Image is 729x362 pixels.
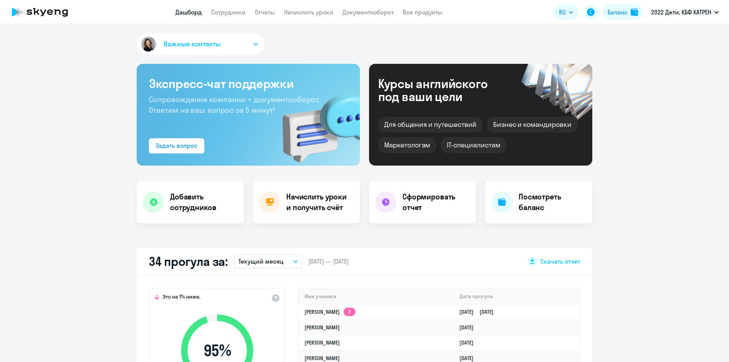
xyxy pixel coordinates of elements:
[255,8,275,16] a: Отчеты
[403,8,442,16] a: Все продукты
[149,95,320,115] span: Сопровождение компании + документооборот. Ответим на ваш вопрос за 5 минут!
[271,80,360,166] img: bg-img
[559,8,566,17] span: RU
[284,8,333,16] a: Начислить уроки
[149,254,228,269] h2: 34 прогула за:
[651,8,711,17] p: 2022 Дети, КБФ КАТРЕН
[441,137,506,153] div: IT-специалистам
[211,8,246,16] a: Сотрудники
[305,355,340,362] a: [PERSON_NAME]
[607,8,628,17] div: Баланс
[378,117,483,133] div: Для общения и путешествий
[344,308,355,316] app-skyeng-badge: 2
[163,293,200,302] span: Это на 1% ниже,
[342,8,394,16] a: Документооборот
[175,8,202,16] a: Дашборд
[305,339,340,346] a: [PERSON_NAME]
[286,191,352,213] h4: Начислить уроки и получить счёт
[149,76,348,91] h3: Экспресс-чат поддержки
[305,308,355,315] a: [PERSON_NAME]2
[647,3,723,21] button: 2022 Дети, КБФ КАТРЕН
[170,191,238,213] h4: Добавить сотрудников
[519,191,586,213] h4: Посмотреть баланс
[140,35,158,53] img: avatar
[378,137,436,153] div: Маркетологам
[378,77,508,103] div: Курсы английского под ваши цели
[238,257,284,266] p: Текущий месяц
[453,289,579,304] th: Дата прогула
[174,341,261,360] span: 95 %
[459,308,500,315] a: [DATE][DATE]
[305,324,340,331] a: [PERSON_NAME]
[234,254,302,269] button: Текущий месяц
[554,5,579,20] button: RU
[487,117,578,133] div: Бизнес и командировки
[631,8,638,16] img: balance
[156,141,197,150] div: Задать вопрос
[298,289,453,304] th: Имя ученика
[540,257,580,266] span: Скачать отчет
[459,339,480,346] a: [DATE]
[137,33,264,55] button: Важные контакты
[459,324,480,331] a: [DATE]
[164,39,221,49] span: Важные контакты
[149,138,204,153] button: Задать вопрос
[459,355,480,362] a: [DATE]
[603,5,643,20] button: Балансbalance
[308,257,349,266] span: [DATE] — [DATE]
[402,191,470,213] h4: Сформировать отчет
